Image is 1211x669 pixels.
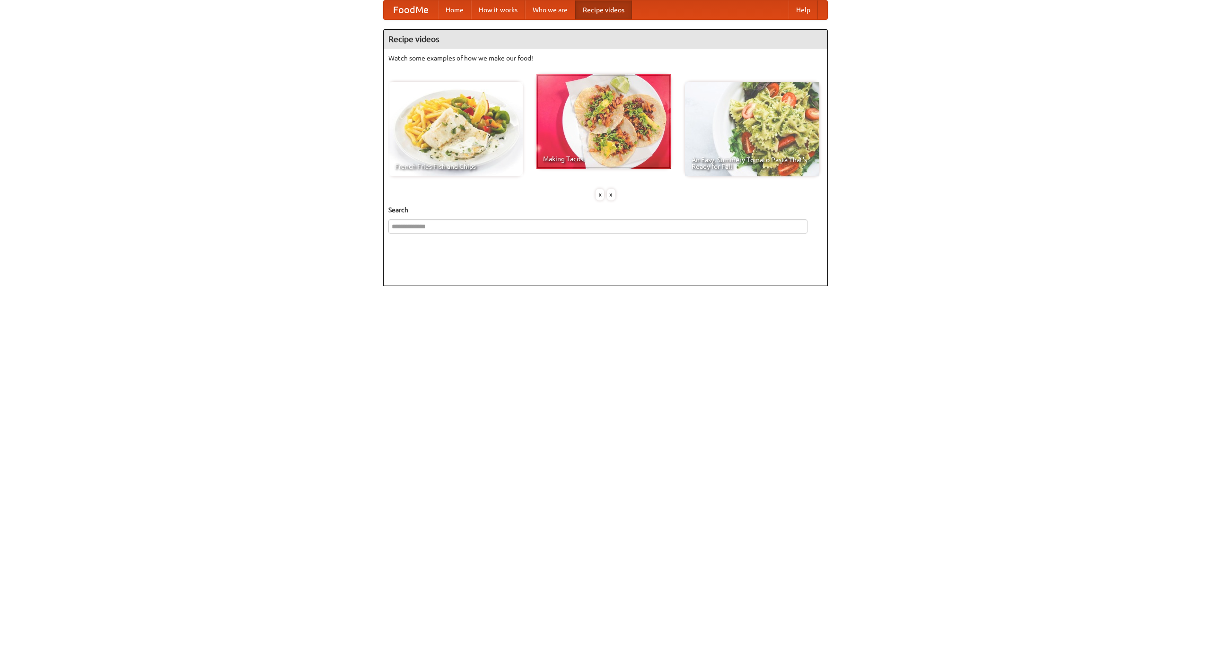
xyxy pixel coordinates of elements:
[384,30,827,49] h4: Recipe videos
[388,205,823,215] h5: Search
[395,163,516,170] span: French Fries Fish and Chips
[388,82,523,176] a: French Fries Fish and Chips
[789,0,818,19] a: Help
[685,82,819,176] a: An Easy, Summery Tomato Pasta That's Ready for Fall
[438,0,471,19] a: Home
[692,156,813,170] span: An Easy, Summery Tomato Pasta That's Ready for Fall
[575,0,632,19] a: Recipe videos
[384,0,438,19] a: FoodMe
[388,53,823,63] p: Watch some examples of how we make our food!
[607,189,615,200] div: »
[536,74,671,169] a: Making Tacos
[525,0,575,19] a: Who we are
[596,189,604,200] div: «
[543,156,664,162] span: Making Tacos
[471,0,525,19] a: How it works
